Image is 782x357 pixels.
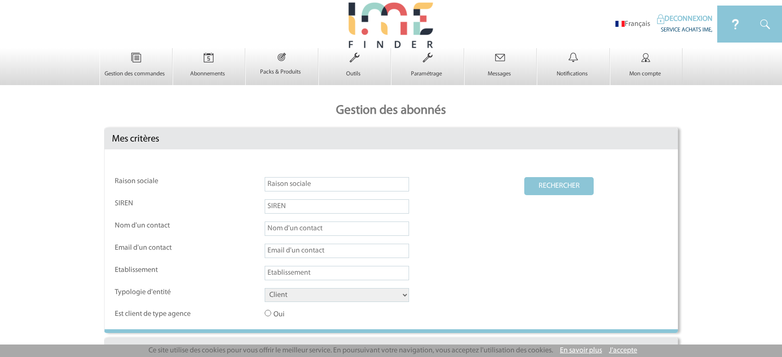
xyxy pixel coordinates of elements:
img: Mon compte [627,48,665,68]
input: SIREN [265,199,409,214]
a: Abonnements [173,62,245,78]
img: Notifications [554,48,592,68]
p: Packs & Produits [246,68,316,76]
img: Packs & Produits [264,48,300,66]
img: Abonnements [190,48,228,68]
input: Email d'un contact [265,244,409,258]
img: Outils [335,48,373,68]
input: Raison sociale [265,177,409,191]
div: SERVICE ACHATS IME, [657,24,713,34]
img: Paramétrage [409,48,447,68]
a: Messages [465,62,537,78]
p: Gestion des commandes [100,70,170,78]
p: Paramétrage [391,70,461,78]
p: Messages [465,70,534,78]
p: Notifications [537,70,607,78]
a: Outils [319,62,391,78]
label: Typologie d'entité [115,288,198,297]
label: Oui [265,310,348,319]
img: fr [615,21,625,27]
span: Ce site utilise des cookies pour vous offrir le meilleur service. En poursuivant votre navigation... [149,347,553,354]
a: J'accepte [609,347,637,354]
a: Gestion des commandes [100,62,172,78]
div: Mes critères [105,128,678,149]
a: Mon compte [610,62,683,78]
img: IDEAL Meetings & Events [717,6,754,43]
li: Français [615,20,650,29]
label: Raison sociale [115,177,198,186]
label: Est client de type agence [115,310,198,319]
p: Gestion des abonnés [99,94,683,128]
button: RECHERCHER [524,177,594,195]
p: Outils [319,70,389,78]
a: Notifications [537,62,609,78]
label: Email d'un contact [115,244,198,252]
img: Messages [481,48,519,68]
label: Nom d'un contact [115,222,198,230]
a: Packs & Produits [246,60,318,76]
p: Mon compte [610,70,680,78]
label: SIREN [115,199,198,208]
img: Gestion des commandes [117,48,155,68]
a: Paramétrage [391,62,464,78]
img: IDEAL Meetings & Events [657,14,664,24]
a: DECONNEXION [657,15,713,23]
label: Etablissement [115,266,198,275]
a: En savoir plus [560,347,602,354]
input: Nom d'un contact [265,222,409,236]
img: IDEAL Meetings & Events [754,6,782,43]
input: Etablissement [265,266,409,280]
p: Abonnements [173,70,243,78]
